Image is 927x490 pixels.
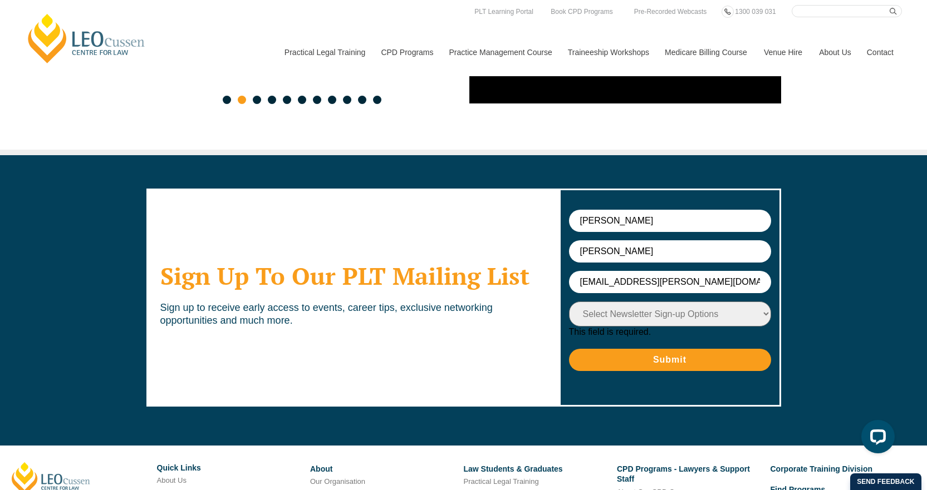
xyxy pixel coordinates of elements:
a: Traineeship Workshops [560,28,656,76]
a: About [310,464,332,473]
h6: Quick Links [157,464,302,472]
span: Go to slide 10 [358,96,366,104]
span: 1300 039 031 [735,8,776,16]
span: Go to slide 6 [298,96,306,104]
span: Go to slide 2 [238,96,246,104]
select: Newsletter Sign-up Options [569,301,771,326]
a: About Us [811,28,859,76]
iframe: LiveChat chat widget [852,415,899,462]
input: First Name [569,210,771,232]
a: Practical Legal Training [276,28,373,76]
input: Last Name [569,240,771,263]
a: [PERSON_NAME] Centre for Law [25,12,148,65]
a: Pre-Recorded Webcasts [631,6,710,18]
a: Book CPD Programs [548,6,615,18]
a: CPD Programs - Lawyers & Support Staff [617,464,750,483]
input: Submit [569,349,771,371]
span: Go to slide 7 [313,96,321,104]
a: About Us [157,476,187,484]
span: Go to slide 3 [253,96,261,104]
a: 1300 039 031 [732,6,778,18]
h2: Sign Up To Our PLT Mailing List [160,262,545,290]
p: Sign up to receive early access to events, career tips, exclusive networking opportunities and mu... [160,301,545,328]
span: Go to slide 9 [343,96,351,104]
a: Practical Legal Training [464,477,539,486]
a: Venue Hire [756,28,811,76]
span: Go to slide 5 [283,96,291,104]
a: Practice Management Course [441,28,560,76]
span: This field is required. [569,327,651,336]
a: Corporate Training Division [771,464,873,473]
span: Go to slide 4 [268,96,276,104]
a: CPD Programs [372,28,440,76]
a: Law Students & Graduates [464,464,563,473]
a: Our Organisation [310,477,365,486]
a: PLT Learning Portal [472,6,536,18]
a: Medicare Billing Course [656,28,756,76]
span: Go to slide 8 [328,96,336,104]
input: Email [569,271,771,293]
a: Contact [859,28,902,76]
span: Go to slide 11 [373,96,381,104]
span: Go to slide 1 [223,96,231,104]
